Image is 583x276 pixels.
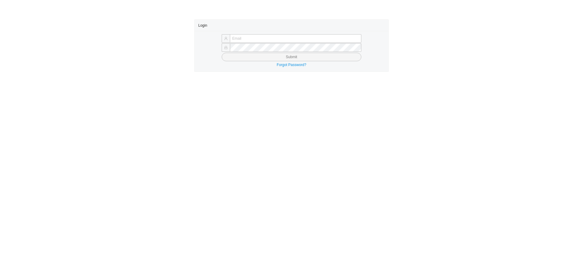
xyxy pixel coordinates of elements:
[230,34,361,43] input: Email
[224,46,228,49] span: lock
[198,20,385,31] div: Login
[224,37,228,40] span: user
[222,53,361,61] button: Submit
[277,63,306,67] a: Forgot Password?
